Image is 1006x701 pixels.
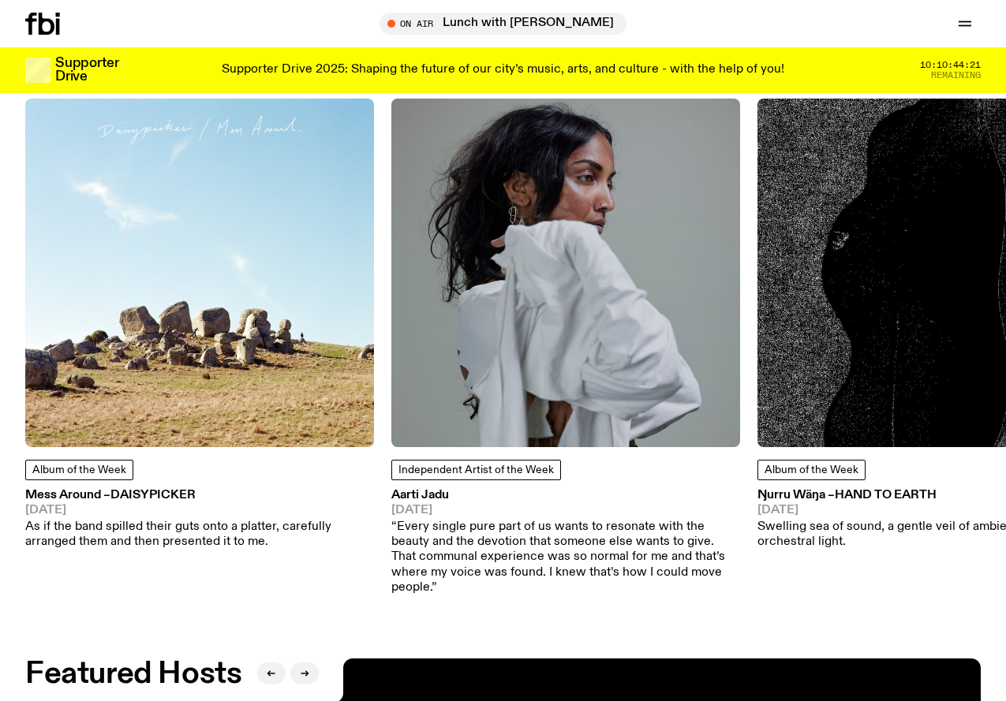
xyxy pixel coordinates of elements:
h3: Mess Around – [25,490,374,502]
p: “Every single pure part of us wants to resonate with the beauty and the devotion that someone els... [391,520,740,595]
span: Daisypicker [110,489,196,502]
h3: Aarti Jadu [391,490,740,502]
h3: Supporter Drive [55,57,118,84]
a: Independent Artist of the Week [391,460,561,480]
p: As if the band spilled their guts onto a platter, carefully arranged them and then presented it t... [25,520,374,550]
span: 10:10:44:21 [920,61,981,69]
span: Remaining [931,71,981,80]
span: Independent Artist of the Week [398,464,554,475]
span: Hand To Earth [835,489,937,502]
button: On AirLunch with [PERSON_NAME] [380,13,626,35]
a: Album of the Week [757,460,866,480]
a: Aarti Jadu[DATE]“Every single pure part of us wants to resonate with the beauty and the devotion ... [391,490,740,595]
h2: Featured Hosts [25,660,241,688]
span: Album of the Week [765,464,858,475]
a: Mess Around –Daisypicker[DATE]As if the band spilled their guts onto a platter, carefully arrange... [25,490,374,550]
span: [DATE] [391,505,740,516]
span: [DATE] [25,505,374,516]
a: Album of the Week [25,460,133,480]
p: Supporter Drive 2025: Shaping the future of our city’s music, arts, and culture - with the help o... [222,63,784,77]
span: Album of the Week [32,464,126,475]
